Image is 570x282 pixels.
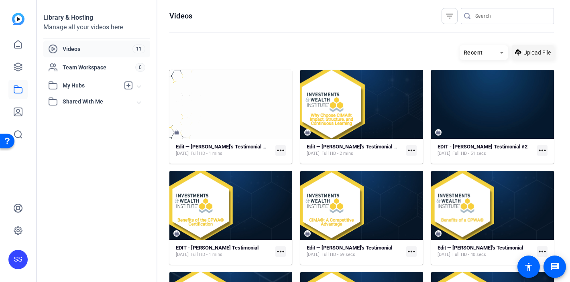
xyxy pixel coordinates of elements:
strong: Edit — [PERSON_NAME]'s Testimonial (Full) [307,144,405,150]
mat-icon: message [550,262,560,272]
a: Edit — [PERSON_NAME]'s Testimonial[DATE]Full HD - 59 secs [307,245,403,258]
span: Full HD - 1 mins [191,252,222,258]
strong: Edit — [PERSON_NAME]'s Testimonial (Cut) [176,144,275,150]
span: Full HD - 1 mins [191,150,222,157]
span: [DATE] [438,150,450,157]
mat-expansion-panel-header: Shared With Me [43,93,150,110]
strong: Edit — [PERSON_NAME]'s Testimonial [438,245,523,251]
a: EDIT - [PERSON_NAME] Testimonial[DATE]Full HD - 1 mins [176,245,272,258]
span: [DATE] [307,252,320,258]
span: Recent [464,49,483,56]
span: Full HD - 2 mins [322,150,353,157]
mat-icon: more_horiz [275,145,286,156]
mat-icon: accessibility [524,262,533,272]
img: blue-gradient.svg [12,13,24,25]
div: Library & Hosting [43,13,150,22]
mat-icon: more_horiz [537,246,548,257]
mat-icon: filter_list [445,11,454,21]
div: Manage all your videos here [43,22,150,32]
a: Edit — [PERSON_NAME]'s Testimonial[DATE]Full HD - 40 secs [438,245,534,258]
span: Full HD - 51 secs [452,150,486,157]
a: Edit — [PERSON_NAME]'s Testimonial (Cut)[DATE]Full HD - 1 mins [176,144,272,157]
span: [DATE] [176,252,189,258]
span: Videos [63,45,132,53]
a: EDIT - [PERSON_NAME] Testimonial #2[DATE]Full HD - 51 secs [438,144,534,157]
mat-icon: more_horiz [537,145,548,156]
span: [DATE] [438,252,450,258]
span: Upload File [523,49,551,57]
mat-icon: more_horiz [275,246,286,257]
span: Full HD - 40 secs [452,252,486,258]
mat-icon: more_horiz [406,246,417,257]
div: SS [8,250,28,269]
strong: EDIT - [PERSON_NAME] Testimonial [176,245,259,251]
span: 0 [135,63,145,72]
span: Team Workspace [63,63,135,71]
span: My Hubs [63,81,120,90]
a: Edit — [PERSON_NAME]'s Testimonial (Full)[DATE]Full HD - 2 mins [307,144,403,157]
h1: Videos [169,11,192,21]
span: [DATE] [176,150,189,157]
strong: EDIT - [PERSON_NAME] Testimonial #2 [438,144,527,150]
strong: Edit — [PERSON_NAME]'s Testimonial [307,245,392,251]
span: 11 [132,45,145,53]
span: Full HD - 59 secs [322,252,355,258]
span: Shared With Me [63,97,137,106]
button: Upload File [512,45,554,60]
span: [DATE] [307,150,320,157]
input: Search [475,11,548,21]
mat-expansion-panel-header: My Hubs [43,77,150,93]
mat-icon: more_horiz [406,145,417,156]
